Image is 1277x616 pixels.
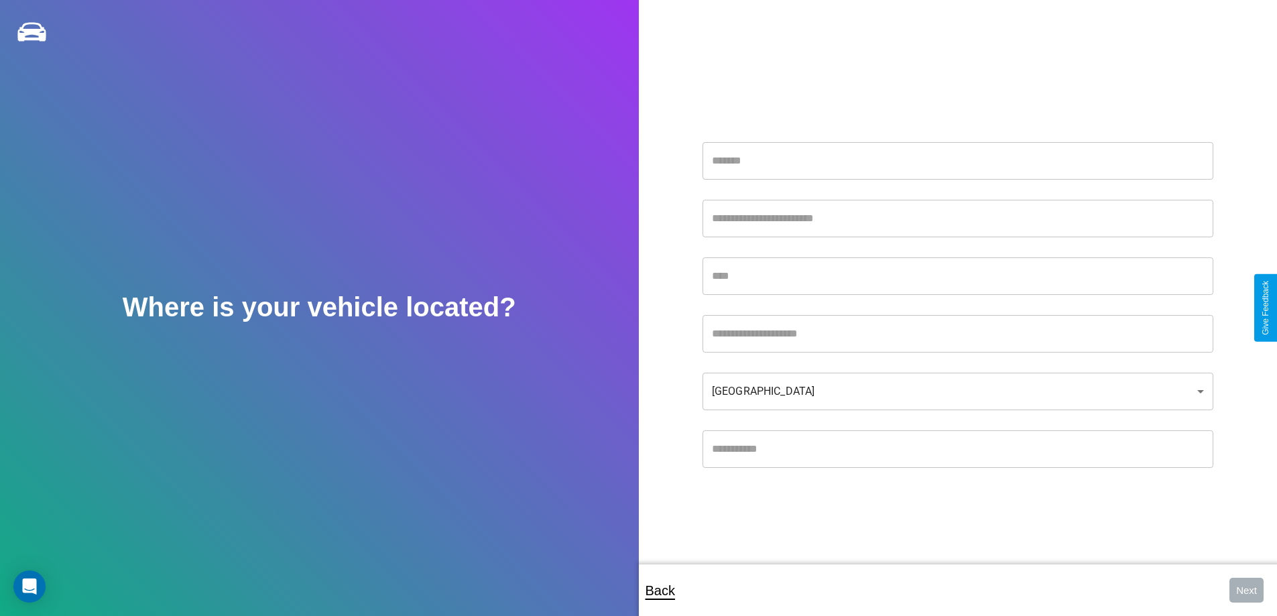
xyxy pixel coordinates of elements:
[13,570,46,603] div: Open Intercom Messenger
[646,578,675,603] p: Back
[1261,281,1270,335] div: Give Feedback
[703,373,1213,410] div: [GEOGRAPHIC_DATA]
[1229,578,1264,603] button: Next
[123,292,516,322] h2: Where is your vehicle located?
